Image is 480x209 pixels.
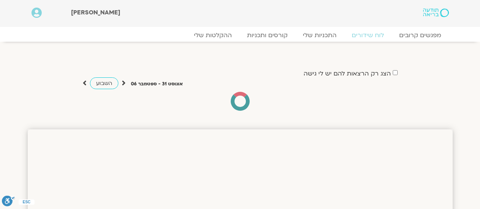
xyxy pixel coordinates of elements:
[96,80,112,87] span: השבוע
[295,31,344,39] a: התכניות שלי
[239,31,295,39] a: קורסים ותכניות
[392,31,449,39] a: מפגשים קרובים
[71,8,120,17] span: [PERSON_NAME]
[304,70,391,77] label: הצג רק הרצאות להם יש לי גישה
[31,31,449,39] nav: Menu
[186,31,239,39] a: ההקלטות שלי
[344,31,392,39] a: לוח שידורים
[131,80,183,88] p: אוגוסט 31 - ספטמבר 06
[90,77,118,89] a: השבוע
